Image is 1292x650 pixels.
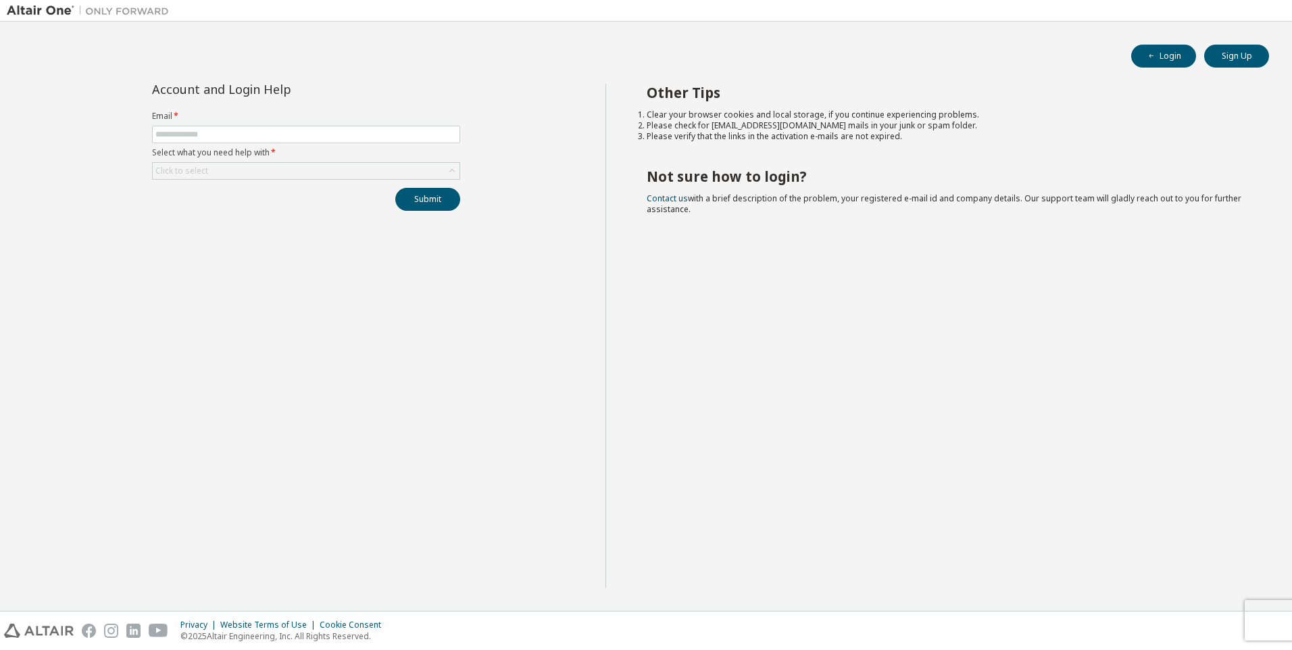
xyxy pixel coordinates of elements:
img: youtube.svg [149,624,168,638]
a: Contact us [647,193,688,204]
span: with a brief description of the problem, your registered e-mail id and company details. Our suppo... [647,193,1241,215]
div: Website Terms of Use [220,620,320,630]
div: Cookie Consent [320,620,389,630]
button: Submit [395,188,460,211]
label: Email [152,111,460,122]
p: © 2025 Altair Engineering, Inc. All Rights Reserved. [180,630,389,642]
li: Please check for [EMAIL_ADDRESS][DOMAIN_NAME] mails in your junk or spam folder. [647,120,1245,131]
div: Account and Login Help [152,84,399,95]
img: facebook.svg [82,624,96,638]
div: Click to select [153,163,459,179]
button: Login [1131,45,1196,68]
h2: Not sure how to login? [647,168,1245,185]
li: Please verify that the links in the activation e-mails are not expired. [647,131,1245,142]
li: Clear your browser cookies and local storage, if you continue experiencing problems. [647,109,1245,120]
img: Altair One [7,4,176,18]
h2: Other Tips [647,84,1245,101]
div: Privacy [180,620,220,630]
img: altair_logo.svg [4,624,74,638]
div: Click to select [155,166,208,176]
img: instagram.svg [104,624,118,638]
label: Select what you need help with [152,147,460,158]
button: Sign Up [1204,45,1269,68]
img: linkedin.svg [126,624,141,638]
